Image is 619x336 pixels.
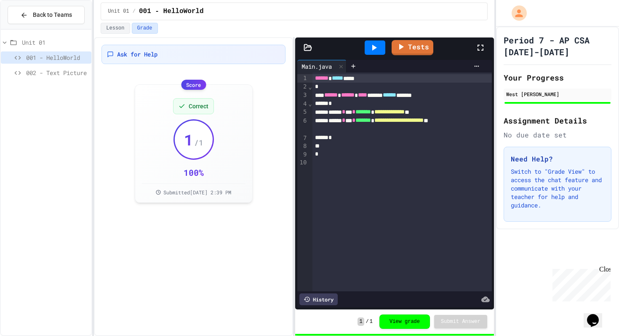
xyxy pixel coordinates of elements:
[26,53,88,62] span: 001 - HelloWorld
[297,62,336,71] div: Main.java
[184,131,193,148] span: 1
[139,6,204,16] span: 001 - HelloWorld
[504,130,611,140] div: No due date set
[8,6,85,24] button: Back to Teams
[163,189,231,196] span: Submitted [DATE] 2:39 PM
[511,167,604,210] p: Switch to "Grade View" to access the chat feature and communicate with your teacher for help and ...
[299,293,338,305] div: History
[3,3,58,54] div: Chat with us now!Close
[297,117,308,134] div: 6
[101,23,130,34] button: Lesson
[297,74,308,83] div: 1
[504,72,611,83] h2: Your Progress
[22,38,88,47] span: Unit 01
[441,318,480,325] span: Submit Answer
[297,100,308,108] div: 4
[189,102,208,110] span: Correct
[184,167,204,178] div: 100 %
[297,134,308,142] div: 7
[194,137,203,148] span: / 1
[297,91,308,99] div: 3
[297,151,308,159] div: 9
[549,266,611,301] iframe: chat widget
[297,108,308,116] div: 5
[392,40,433,55] a: Tests
[308,83,312,90] span: Fold line
[117,50,157,59] span: Ask for Help
[370,318,373,325] span: 1
[308,100,312,107] span: Fold line
[181,80,206,90] div: Score
[379,314,430,329] button: View grade
[358,317,364,326] span: 1
[511,154,604,164] h3: Need Help?
[297,159,308,167] div: 10
[297,142,308,151] div: 8
[506,90,609,98] div: West [PERSON_NAME]
[297,60,347,73] div: Main.java
[108,8,129,15] span: Unit 01
[132,23,158,34] button: Grade
[26,68,88,77] span: 002 - Text Picture
[584,302,611,328] iframe: chat widget
[434,315,487,328] button: Submit Answer
[133,8,136,15] span: /
[504,115,611,126] h2: Assignment Details
[504,34,611,58] h1: Period 7 - AP CSA [DATE]-[DATE]
[503,3,529,23] div: My Account
[297,83,308,91] div: 2
[366,318,369,325] span: /
[33,11,72,19] span: Back to Teams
